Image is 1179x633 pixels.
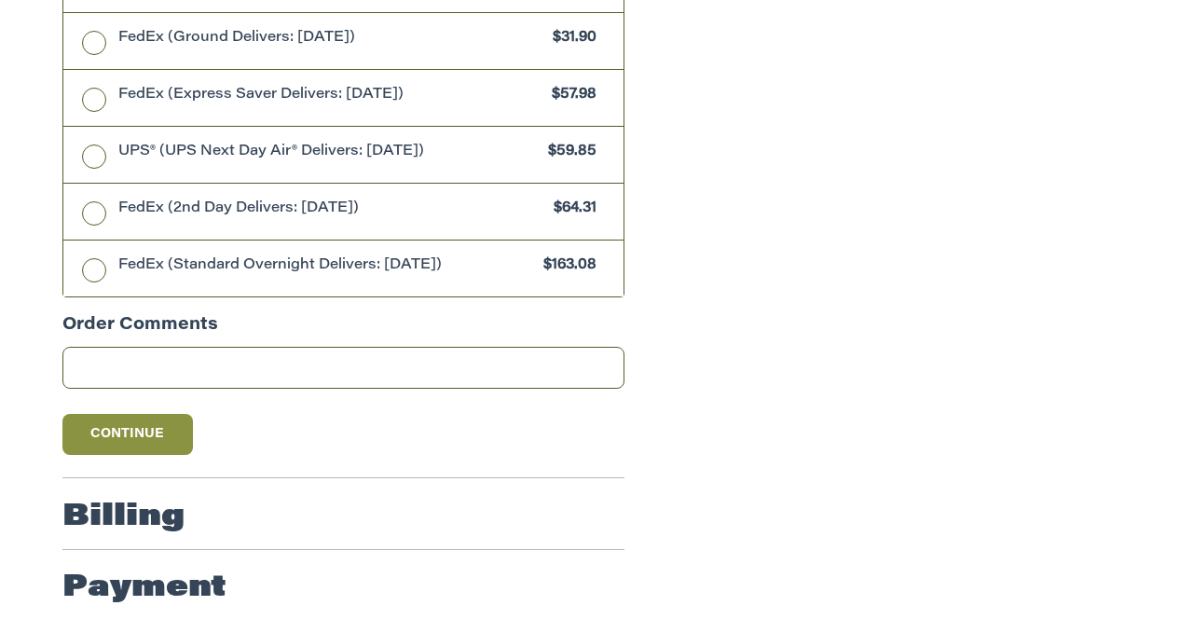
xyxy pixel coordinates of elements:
[542,85,596,106] span: $57.98
[118,28,544,49] span: FedEx (Ground Delivers: [DATE])
[62,313,218,348] legend: Order Comments
[539,142,596,163] span: $59.85
[62,570,226,607] h2: Payment
[118,142,540,163] span: UPS® (UPS Next Day Air® Delivers: [DATE])
[544,199,596,220] span: $64.31
[62,414,193,455] button: Continue
[118,199,545,220] span: FedEx (2nd Day Delivers: [DATE])
[543,28,596,49] span: $31.90
[62,499,185,536] h2: Billing
[118,255,535,277] span: FedEx (Standard Overnight Delivers: [DATE])
[118,85,543,106] span: FedEx (Express Saver Delivers: [DATE])
[534,255,596,277] span: $163.08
